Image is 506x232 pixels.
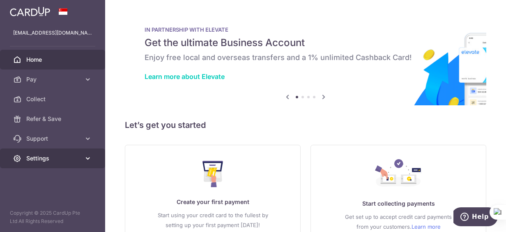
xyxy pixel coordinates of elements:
h6: Enjoy free local and overseas transfers and a 1% unlimited Cashback Card! [145,53,467,63]
span: Collect [26,95,80,103]
img: Collect Payment [375,159,422,189]
a: Learn more about Elevate [145,72,225,81]
p: Create your first payment [142,197,284,207]
span: Refer & Save [26,115,80,123]
h5: Get the ultimate Business Account [145,36,467,49]
p: [EMAIL_ADDRESS][DOMAIN_NAME] [13,29,92,37]
span: Home [26,56,80,64]
span: Pay [26,75,80,84]
a: Learn more [412,222,441,232]
p: Start using your credit card to the fullest by setting up your first payment [DATE]! [142,210,284,230]
p: Get set up to accept credit card payments from your customers. [327,212,469,232]
img: Renovation banner [125,13,486,105]
p: IN PARTNERSHIP WITH ELEVATE [145,26,467,33]
img: Make Payment [202,161,223,187]
img: CardUp [10,7,50,16]
iframe: Opens a widget where you can find more information [453,207,498,228]
p: Start collecting payments [327,199,469,209]
h5: Let’s get you started [125,118,486,132]
span: Settings [26,154,80,162]
span: Support [26,135,80,143]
